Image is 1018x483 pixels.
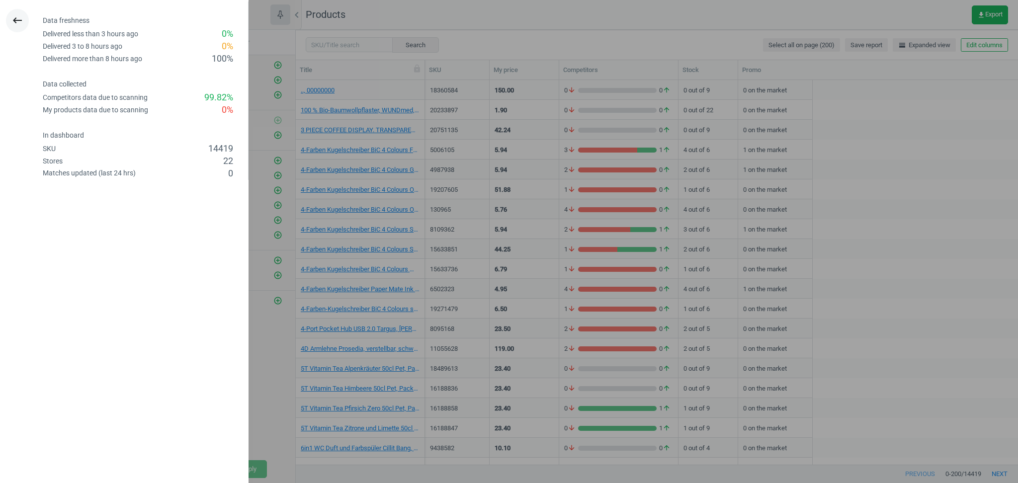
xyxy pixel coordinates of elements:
div: Matches updated (last 24 hrs) [43,168,136,178]
div: 0 % [222,28,233,40]
div: 100 % [212,53,233,65]
div: Delivered less than 3 hours ago [43,29,138,39]
h4: Data collected [43,80,248,88]
div: 99.82 % [204,91,233,104]
div: 0 % [222,40,233,53]
div: My products data due to scanning [43,105,148,115]
div: 14419 [208,143,233,155]
button: keyboard_backspace [6,9,29,32]
div: Stores [43,157,63,166]
h4: Data freshness [43,16,248,25]
div: 0 [228,167,233,180]
h4: In dashboard [43,131,248,140]
i: keyboard_backspace [11,14,23,26]
div: 22 [223,155,233,167]
div: Delivered 3 to 8 hours ago [43,42,122,51]
div: SKU [43,144,56,154]
div: Competitors data due to scanning [43,93,148,102]
div: 0 % [222,104,233,116]
div: Delivered more than 8 hours ago [43,54,142,64]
